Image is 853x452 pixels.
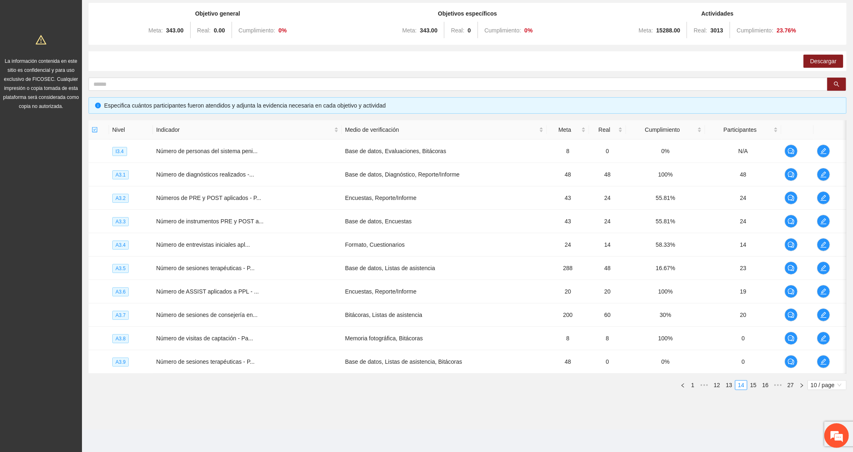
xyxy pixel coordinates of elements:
[711,381,723,390] a: 12
[547,210,589,233] td: 43
[112,241,129,250] span: A3.4
[122,253,149,264] em: Enviar
[468,27,471,34] strong: 0
[817,288,830,295] span: edit
[817,262,830,275] button: edit
[785,145,798,158] button: comment
[547,327,589,350] td: 8
[710,27,723,34] strong: 3013
[156,358,255,365] span: Número de sesiones terapéuticas - P...
[771,380,785,390] span: •••
[547,120,589,140] th: Meta
[680,383,685,388] span: left
[785,262,798,275] button: comment
[748,381,759,390] a: 15
[156,195,261,201] span: Números de PRE y POST aplicados - P...
[95,103,101,108] span: info-circle
[817,241,830,248] span: edit
[817,145,830,158] button: edit
[589,303,626,327] td: 60
[3,58,79,109] span: La información contenida en este sitio es confidencial y para uso exclusivo de FICOSEC. Cualquier...
[156,312,257,318] span: Número de sesiones de consejería en...
[705,327,781,350] td: 0
[214,27,225,34] strong: 0.00
[817,358,830,365] span: edit
[36,34,46,45] span: warning
[156,218,264,225] span: Número de instrumentos PRE y POST a...
[735,381,747,390] a: 14
[817,171,830,178] span: edit
[485,27,521,34] span: Cumplimiento:
[705,257,781,280] td: 23
[547,233,589,257] td: 24
[817,332,830,345] button: edit
[688,381,697,390] a: 1
[345,125,537,134] span: Medio de verificación
[134,4,154,24] div: Minimizar ventana de chat en vivo
[629,125,696,134] span: Cumplimiento
[524,27,532,34] strong: 0 %
[342,303,547,327] td: Bitácoras, Listas de asistencia
[112,264,129,273] span: A3.5
[834,81,839,88] span: search
[785,308,798,321] button: comment
[342,257,547,280] td: Base de datos, Listas de asistencia
[711,380,723,390] li: 12
[626,350,705,374] td: 0%
[156,265,255,271] span: Número de sesiones terapéuticas - P...
[589,257,626,280] td: 48
[797,380,807,390] li: Next Page
[547,257,589,280] td: 288
[16,110,145,193] span: Estamos sin conexión. Déjenos un mensaje.
[705,163,781,186] td: 48
[817,265,830,271] span: edit
[760,381,771,390] a: 16
[342,350,547,374] td: Base de datos, Listas de asistencia, Bitácoras
[698,380,711,390] span: •••
[112,194,129,203] span: A3.2
[785,215,798,228] button: comment
[589,350,626,374] td: 0
[785,380,797,390] li: 27
[342,186,547,210] td: Encuestas, Reporte/Informe
[626,210,705,233] td: 55.81%
[626,186,705,210] td: 55.81%
[817,335,830,342] span: edit
[705,233,781,257] td: 14
[589,120,626,140] th: Real
[759,380,771,390] li: 16
[156,125,332,134] span: Indicador
[723,380,735,390] li: 13
[626,327,705,350] td: 100%
[785,332,798,345] button: comment
[656,27,680,34] strong: 15288.00
[547,140,589,163] td: 8
[785,285,798,298] button: comment
[705,303,781,327] td: 20
[701,10,734,17] strong: Actividades
[4,224,156,253] textarea: Escriba su mensaje aquí y haga clic en “Enviar”
[547,280,589,303] td: 20
[547,163,589,186] td: 48
[777,27,796,34] strong: 23.76 %
[723,381,735,390] a: 13
[239,27,275,34] span: Cumplimiento:
[92,127,98,133] span: check-square
[589,327,626,350] td: 8
[626,163,705,186] td: 100%
[112,217,129,226] span: A3.3
[342,163,547,186] td: Base de datos, Diagnóstico, Reporte/Informe
[112,170,129,179] span: A3.1
[626,140,705,163] td: 0%
[817,148,830,154] span: edit
[799,383,804,388] span: right
[278,27,287,34] strong: 0 %
[737,27,773,34] span: Cumplimiento:
[420,27,437,34] strong: 343.00
[817,168,830,181] button: edit
[708,125,772,134] span: Participantes
[589,233,626,257] td: 14
[688,380,698,390] li: 1
[785,381,796,390] a: 27
[589,163,626,186] td: 48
